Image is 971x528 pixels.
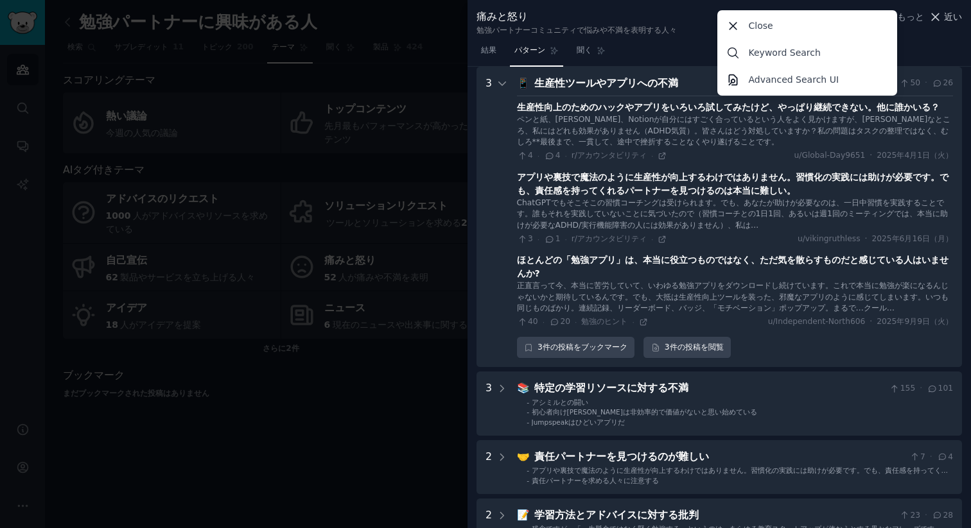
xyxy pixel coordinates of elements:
[572,40,610,67] a: 聞く
[564,235,566,243] font: ·
[555,151,561,160] font: 4
[477,26,677,35] font: 勉強パートナーコミュニティで悩みや不満を表明する人々
[527,466,529,474] font: -
[477,40,501,67] a: 結果
[517,382,530,394] font: 📚
[528,317,538,326] font: 40
[685,343,701,352] font: 投稿
[528,234,533,243] font: 3
[485,77,492,89] font: 3
[517,198,948,230] font: ChatGPTでもそこそこの習慣コーチングは受けられます。でも、あなたが助けが必要なのは、一日中習慣を実践することです。誰もそれを実践していないことに気づいたので（習慣コーチとの1日1回、あるい...
[665,343,685,352] font: 3件の
[538,235,539,243] font: ·
[768,317,866,326] font: u/Independent-North606
[517,337,635,359] button: 3件の 投稿をブックマーク
[632,318,634,326] font: ·
[517,509,530,521] font: 📝
[517,450,530,463] font: 🤝
[543,318,545,326] font: ·
[794,151,866,160] font: u/Global-Day9651
[948,452,953,461] font: 4
[560,317,570,326] font: 20
[877,151,953,160] font: 2025年4月1日（火）
[719,39,895,66] a: Keyword Search
[651,152,653,160] font: ·
[532,477,659,484] font: 責任パートナーを求める人々に注意する
[517,77,530,89] font: 📱
[532,398,588,406] font: アシミルとの闘い
[719,66,895,93] a: Advanced Search UI
[485,382,492,394] font: 3
[938,384,953,393] font: 101
[643,337,731,359] a: 3件の 投稿を閲覧
[749,73,839,87] p: Advanced Search UI
[943,511,953,520] font: 28
[897,12,924,22] font: もっと
[517,172,949,196] font: アプリや裏技で魔法のように生産性が向上するわけではありません。習慣化の実践には助けが必要です。でも、責任感を持ってくれるパートナーを見つけるのは本当に難しい。
[477,10,528,22] font: 痛みと怒り
[517,255,949,278] font: ほとんどの「勉強アプリ」は、本当に役立つものではなく、ただ気を散らすものだと感じている人はいませんか?
[485,450,492,463] font: 2
[527,477,529,484] font: -
[749,19,773,33] p: Close
[564,152,566,160] font: ·
[572,234,647,243] font: r/アカウンタビリティ
[925,511,927,520] font: ·
[910,78,920,87] font: 50
[929,10,963,24] button: 近い
[920,452,925,461] font: 7
[538,152,539,160] font: ·
[527,418,529,426] font: -
[920,384,922,393] font: ·
[538,343,558,352] font: 3件の
[900,384,915,393] font: 155
[514,46,545,55] font: パターン
[701,343,724,352] font: を閲覧
[884,10,924,24] button: もっと
[485,509,492,521] font: 2
[534,450,709,463] font: 責任パートナーを見つけるのが難しい
[573,343,627,352] font: をブックマーク
[925,78,927,87] font: ·
[581,317,627,326] font: 勉強のヒント
[517,281,949,312] font: 正直言って今、本当に苦労していて、いわゆる勉強アプリをダウンロードし続けています。これで本当に勉強が楽になるんじゃないかと期待しているんです。でも、大抵は生産性向上ツールを装った、邪魔なアプリの...
[944,12,962,22] font: 近い
[651,235,653,243] font: ·
[532,418,625,426] font: Jumpspeakはひどいアプリだ
[572,151,647,160] font: r/アカウンタビリティ
[532,408,757,416] font: 初心者向け[PERSON_NAME]は非効率的で価値がないと思い始めている
[749,46,821,60] p: Keyword Search
[527,398,529,406] font: -
[870,317,872,326] font: ·
[865,234,868,243] font: ·
[527,408,529,416] font: -
[870,151,872,160] font: ·
[943,78,953,87] font: 26
[534,509,699,521] font: 学習方法とアドバイスに対する批判
[481,46,496,55] font: 結果
[930,452,932,461] font: ·
[532,466,949,483] font: アプリや裏技で魔法のように生産性が向上するわけではありません。習慣化の実践には助けが必要です。でも、責任感を持ってくれるパートナーを見つけるのは本当に難しい。
[910,511,920,520] font: 23
[510,40,563,67] a: パターン
[798,234,861,243] font: u/vikingruthless
[575,318,577,326] font: ·
[534,382,688,394] font: 特定の学習リソースに対する不満
[871,234,953,243] font: 2025年6月16日（月）
[517,115,951,146] font: ペンと紙、[PERSON_NAME]、Notionが自分にはすごく合っているという人をよく見かけますが、[PERSON_NAME]なところ、私にはどれも効果がありません（ADHD気質）。皆さんは...
[517,102,940,112] font: 生産性向上のためのハックやアプリをいろいろ試してみたけど、やっぱり継続できない。他に誰かいる？
[534,77,678,89] font: 生産性ツールやアプリへの不満
[558,343,573,352] font: 投稿
[877,317,953,326] font: 2025年9月9日（火）
[528,151,533,160] font: 4
[577,46,592,55] font: 聞く
[555,234,561,243] font: 1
